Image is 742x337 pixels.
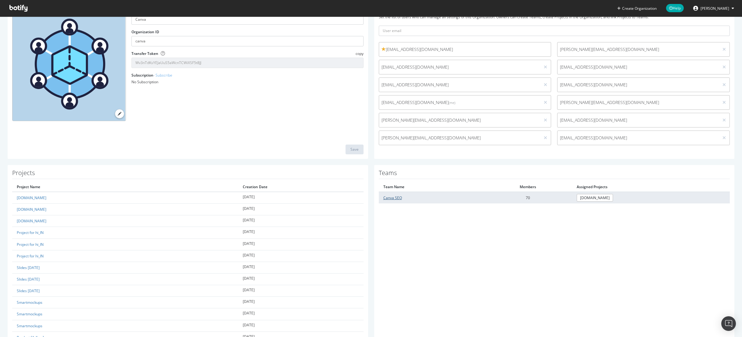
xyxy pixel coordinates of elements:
[238,273,364,285] td: [DATE]
[238,192,364,204] td: [DATE]
[17,207,46,212] a: [DOMAIN_NAME]
[382,117,538,123] span: [PERSON_NAME][EMAIL_ADDRESS][DOMAIN_NAME]
[238,308,364,320] td: [DATE]
[379,170,730,179] h1: Teams
[350,147,359,152] div: Save
[449,100,455,105] small: (me)
[238,297,364,308] td: [DATE]
[17,311,42,317] a: Smartmockups
[379,182,483,192] th: Team Name
[560,117,716,123] span: [EMAIL_ADDRESS][DOMAIN_NAME]
[238,215,364,227] td: [DATE]
[572,182,730,192] th: Assigned Projects
[701,6,729,11] span: Todd Guzman
[577,194,613,202] a: [DOMAIN_NAME]
[238,250,364,262] td: [DATE]
[17,323,42,328] a: Smartmockups
[560,135,716,141] span: [EMAIL_ADDRESS][DOMAIN_NAME]
[346,145,364,154] button: Save
[238,238,364,250] td: [DATE]
[17,195,46,200] a: [DOMAIN_NAME]
[131,36,364,46] input: Organization ID
[379,26,730,36] input: User email
[688,3,739,13] button: [PERSON_NAME]
[238,204,364,215] td: [DATE]
[382,82,538,88] span: [EMAIL_ADDRESS][DOMAIN_NAME]
[238,320,364,332] td: [DATE]
[721,316,736,331] div: Open Intercom Messenger
[483,192,572,203] td: 70
[17,265,40,270] a: Slides [DATE]
[560,46,716,52] span: [PERSON_NAME][EMAIL_ADDRESS][DOMAIN_NAME]
[12,170,364,179] h1: Projects
[560,82,716,88] span: [EMAIL_ADDRESS][DOMAIN_NAME]
[17,242,44,247] a: Project for hi_IN
[238,262,364,273] td: [DATE]
[238,285,364,297] td: [DATE]
[153,73,172,78] a: - Subscribe
[666,4,684,12] span: Help
[17,218,46,224] a: [DOMAIN_NAME]
[382,99,538,106] span: [EMAIL_ADDRESS][DOMAIN_NAME]
[131,14,364,25] input: name
[383,195,402,200] a: Canva SEO
[17,288,40,293] a: Slides [DATE]
[238,182,364,192] th: Creation Date
[382,135,538,141] span: [PERSON_NAME][EMAIL_ADDRESS][DOMAIN_NAME]
[617,5,657,11] button: Create Organization
[17,277,40,282] a: Slides [DATE]
[356,51,364,56] span: copy
[17,230,44,235] a: Project for hi_IN
[131,51,158,56] label: Transfer Token
[382,64,538,70] span: [EMAIL_ADDRESS][DOMAIN_NAME]
[379,14,730,20] div: Set the list of users who can manage all settings of this Organization. Owners can create Teams, ...
[131,79,364,84] div: No Subscription
[382,46,549,52] span: [EMAIL_ADDRESS][DOMAIN_NAME]
[131,73,172,78] label: Subscription
[238,227,364,238] td: [DATE]
[560,64,716,70] span: [EMAIL_ADDRESS][DOMAIN_NAME]
[17,300,42,305] a: Smartmockups
[560,99,716,106] span: [PERSON_NAME][EMAIL_ADDRESS][DOMAIN_NAME]
[483,182,572,192] th: Members
[17,253,44,259] a: Project for hi_IN
[12,182,238,192] th: Project Name
[131,29,159,34] label: Organization ID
